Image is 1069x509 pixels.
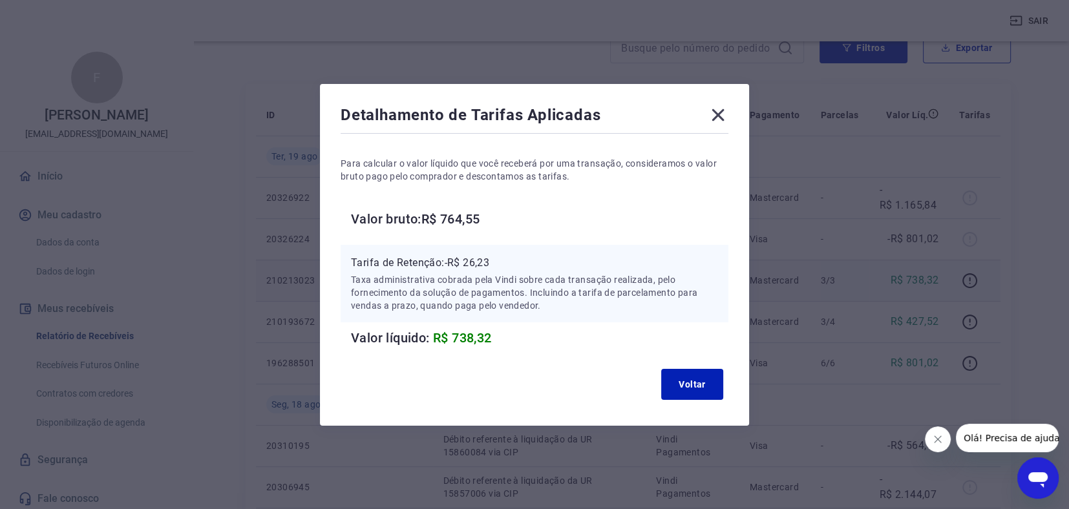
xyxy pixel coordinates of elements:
[351,255,718,271] p: Tarifa de Retenção: -R$ 26,23
[341,105,728,130] div: Detalhamento de Tarifas Aplicadas
[351,209,728,229] h6: Valor bruto: R$ 764,55
[661,369,723,400] button: Voltar
[1017,457,1059,499] iframe: Botão para abrir a janela de mensagens
[351,273,718,312] p: Taxa administrativa cobrada pela Vindi sobre cada transação realizada, pelo fornecimento da soluç...
[8,9,109,19] span: Olá! Precisa de ajuda?
[925,426,951,452] iframe: Fechar mensagem
[956,424,1059,452] iframe: Mensagem da empresa
[351,327,728,348] h6: Valor líquido:
[341,157,728,183] p: Para calcular o valor líquido que você receberá por uma transação, consideramos o valor bruto pag...
[433,330,492,346] span: R$ 738,32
